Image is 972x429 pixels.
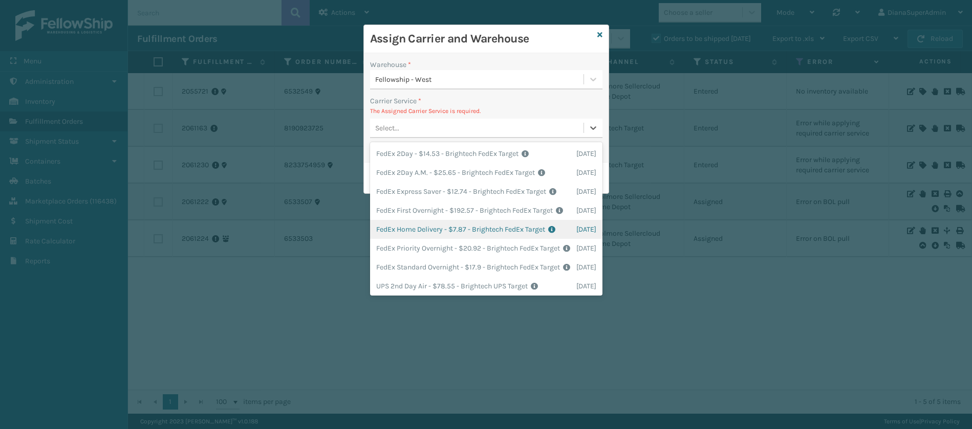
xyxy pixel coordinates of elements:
span: [DATE] [576,148,596,159]
div: FedEx First Overnight - $192.57 - Brightech FedEx Target [370,201,602,220]
div: FedEx Standard Overnight - $17.9 - Brightech FedEx Target [370,258,602,277]
span: [DATE] [576,167,596,178]
span: [DATE] [576,205,596,216]
h3: Assign Carrier and Warehouse [370,31,593,47]
div: Select... [375,123,399,133]
div: FedEx Express Saver - $12.74 - Brightech FedEx Target [370,182,602,201]
span: [DATE] [576,281,596,291]
span: [DATE] [576,262,596,273]
label: Warehouse [370,59,411,70]
div: FedEx 2Day A.M. - $25.65 - Brightech FedEx Target [370,163,602,182]
div: UPS 2nd Day Air - $78.55 - Brightech UPS Target [370,277,602,296]
div: FedEx Home Delivery - $7.87 - Brightech FedEx Target [370,220,602,239]
div: Fellowship - West [375,74,585,85]
span: [DATE] [576,186,596,197]
span: [DATE] [576,224,596,235]
div: FedEx Priority Overnight - $20.92 - Brightech FedEx Target [370,239,602,258]
label: Carrier Service [370,96,421,106]
div: FedEx 2Day - $14.53 - Brightech FedEx Target [370,144,602,163]
span: [DATE] [576,243,596,254]
p: The Assigned Carrier Service is required. [370,106,602,116]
